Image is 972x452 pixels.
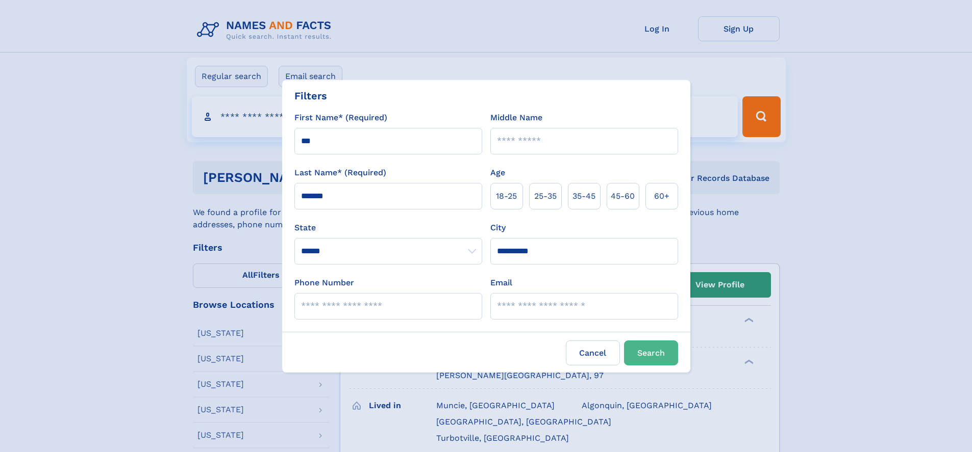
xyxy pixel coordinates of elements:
[294,277,354,289] label: Phone Number
[624,340,678,365] button: Search
[490,167,505,179] label: Age
[534,190,557,202] span: 25‑35
[654,190,669,202] span: 60+
[496,190,517,202] span: 18‑25
[490,277,512,289] label: Email
[566,340,620,365] label: Cancel
[294,112,387,124] label: First Name* (Required)
[490,222,506,234] label: City
[294,167,386,179] label: Last Name* (Required)
[611,190,635,202] span: 45‑60
[294,222,482,234] label: State
[490,112,542,124] label: Middle Name
[572,190,595,202] span: 35‑45
[294,88,327,103] div: Filters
